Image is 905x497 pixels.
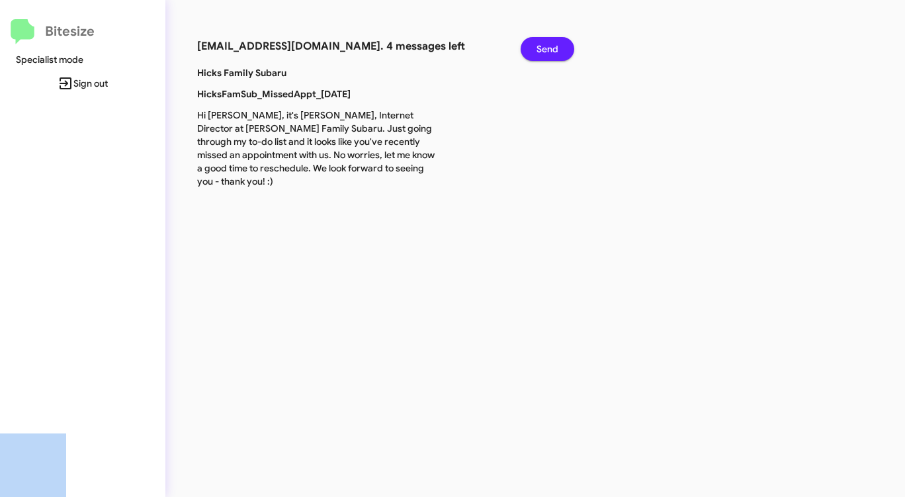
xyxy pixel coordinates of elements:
span: Sign out [11,71,155,95]
button: Send [521,37,574,61]
a: Bitesize [11,19,95,44]
b: HicksFamSub_MissedAppt_[DATE] [197,88,351,100]
p: Hi [PERSON_NAME], it's [PERSON_NAME], Internet Director at [PERSON_NAME] Family Subaru. Just goin... [187,109,446,188]
b: Hicks Family Subaru [197,67,286,79]
h3: [EMAIL_ADDRESS][DOMAIN_NAME]. 4 messages left [197,37,501,56]
span: Send [537,37,558,61]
